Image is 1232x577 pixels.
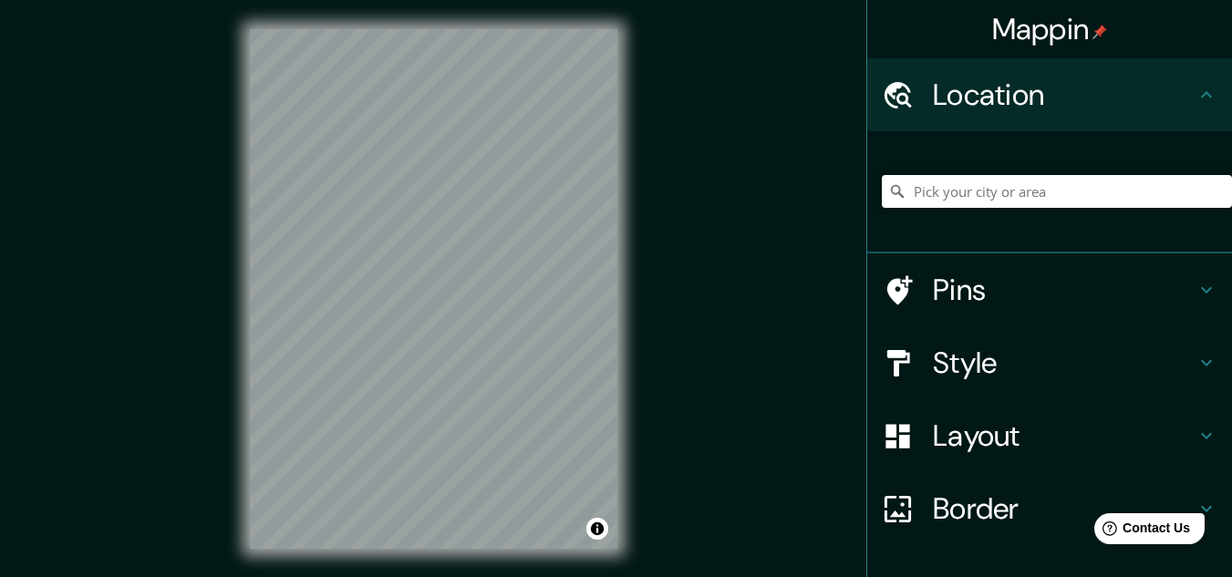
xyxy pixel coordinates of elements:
[867,326,1232,399] div: Style
[933,272,1196,308] h4: Pins
[250,29,617,549] canvas: Map
[1092,25,1107,39] img: pin-icon.png
[933,345,1196,381] h4: Style
[867,58,1232,131] div: Location
[1070,506,1212,557] iframe: Help widget launcher
[933,77,1196,113] h4: Location
[992,11,1108,47] h4: Mappin
[933,417,1196,454] h4: Layout
[933,490,1196,527] h4: Border
[867,472,1232,545] div: Border
[867,399,1232,472] div: Layout
[586,518,608,540] button: Toggle attribution
[882,175,1232,208] input: Pick your city or area
[867,253,1232,326] div: Pins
